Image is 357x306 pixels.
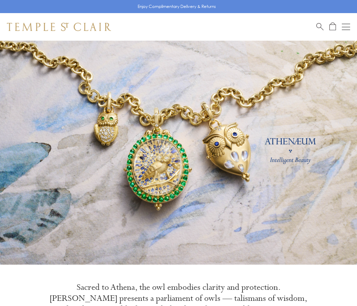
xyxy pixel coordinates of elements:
a: Open Shopping Bag [329,22,336,31]
button: Open navigation [342,23,350,31]
a: Search [316,22,324,31]
img: Temple St. Clair [7,23,111,31]
p: Enjoy Complimentary Delivery & Returns [138,3,216,10]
